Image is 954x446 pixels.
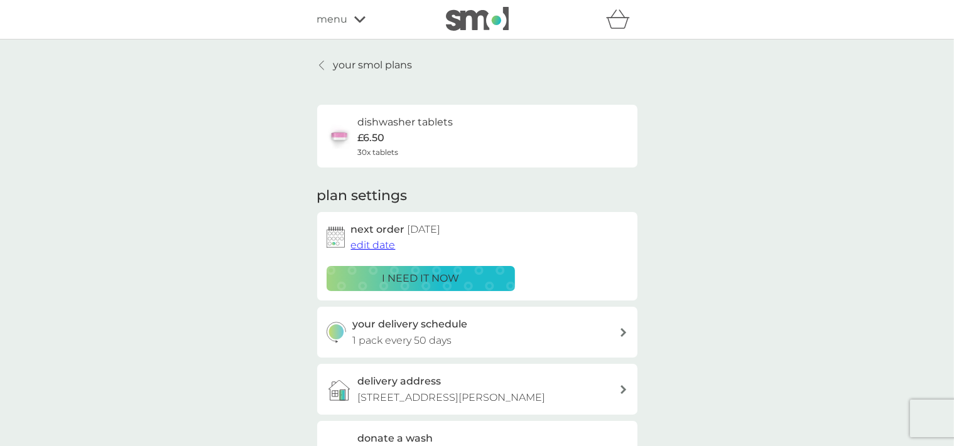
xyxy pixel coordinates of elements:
[358,114,453,130] h6: dishwasher tablets
[317,364,637,415] a: delivery address[STREET_ADDRESS][PERSON_NAME]
[327,124,352,149] img: dishwasher tablets
[352,332,452,349] p: 1 pack every 50 days
[333,57,413,73] p: your smol plans
[317,186,408,206] h2: plan settings
[358,373,442,390] h3: delivery address
[351,239,396,251] span: edit date
[446,7,509,31] img: smol
[382,270,459,287] p: i need it now
[351,221,441,238] h2: next order
[327,266,515,291] button: i need it now
[358,130,385,146] p: £6.50
[351,237,396,253] button: edit date
[358,146,399,158] span: 30x tablets
[317,57,413,73] a: your smol plans
[408,223,441,235] span: [DATE]
[606,7,637,32] div: basket
[358,390,546,406] p: [STREET_ADDRESS][PERSON_NAME]
[317,307,637,358] button: your delivery schedule1 pack every 50 days
[317,11,348,28] span: menu
[352,316,467,332] h3: your delivery schedule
